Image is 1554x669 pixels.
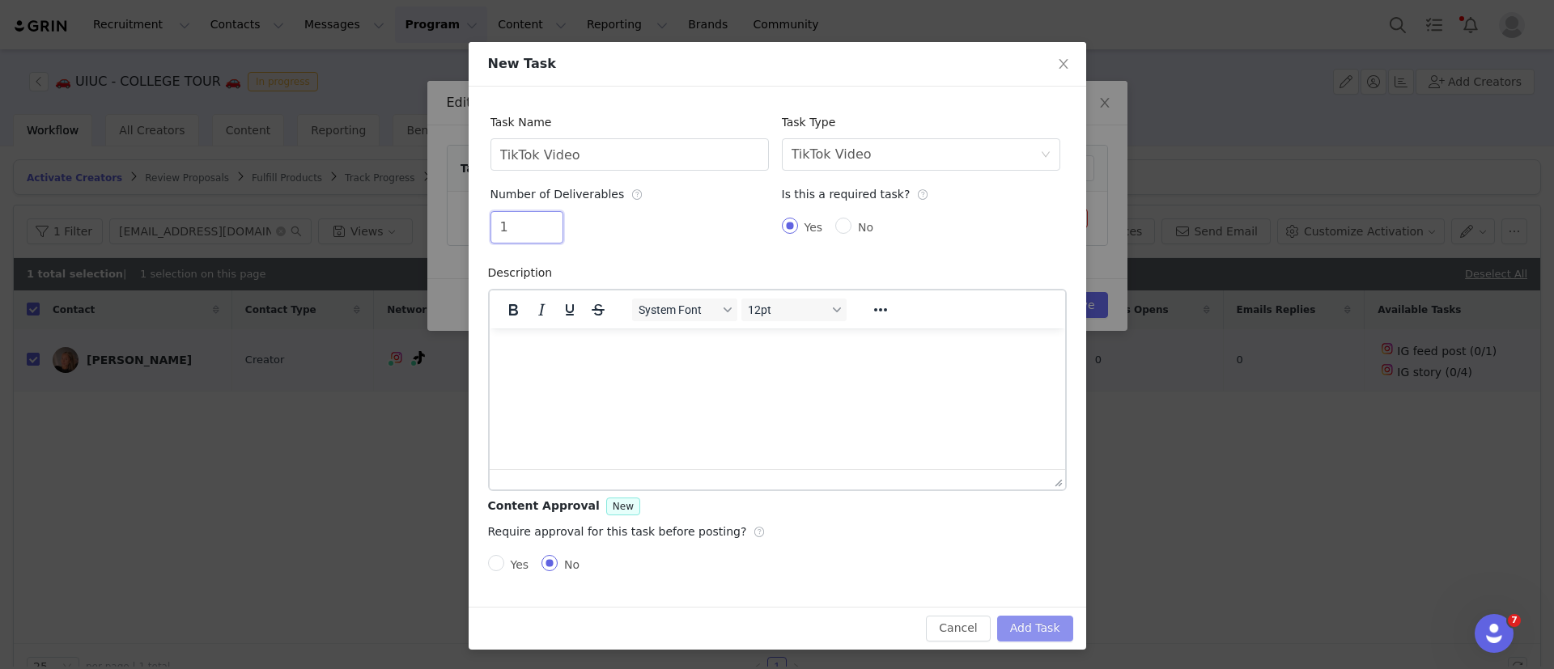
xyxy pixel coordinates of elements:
iframe: Rich Text Area [490,328,1065,469]
button: Font sizes [741,299,847,321]
button: Close [1041,42,1086,87]
iframe: Intercom live chat [1475,614,1514,653]
span: 12pt [748,303,827,316]
div: Press the Up and Down arrow keys to resize the editor. [1048,470,1065,489]
button: Bold [499,299,527,321]
button: Italic [528,299,555,321]
i: icon: down [1041,150,1051,161]
span: 7 [1508,614,1521,627]
label: Task Name [490,116,560,129]
span: Is this a required task? [782,188,929,201]
span: No [558,558,586,571]
span: Number of Deliverables [490,188,643,201]
span: No [851,221,880,234]
button: Cancel [926,616,990,641]
label: Task Type [782,116,844,129]
label: Description [488,266,561,279]
span: Content Approval [488,499,600,512]
span: Yes [504,558,536,571]
button: Add Task [997,616,1073,641]
span: System Font [639,303,718,316]
span: New [613,501,634,512]
span: Yes [798,221,830,234]
button: Reveal or hide additional toolbar items [867,299,894,321]
span: New Task [488,56,556,71]
i: icon: close [1057,57,1070,70]
button: Underline [556,299,584,321]
button: Fonts [632,299,737,321]
span: Require approval for this task before posting? [488,525,766,538]
div: TikTok Video [792,139,872,170]
button: Strikethrough [584,299,612,321]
